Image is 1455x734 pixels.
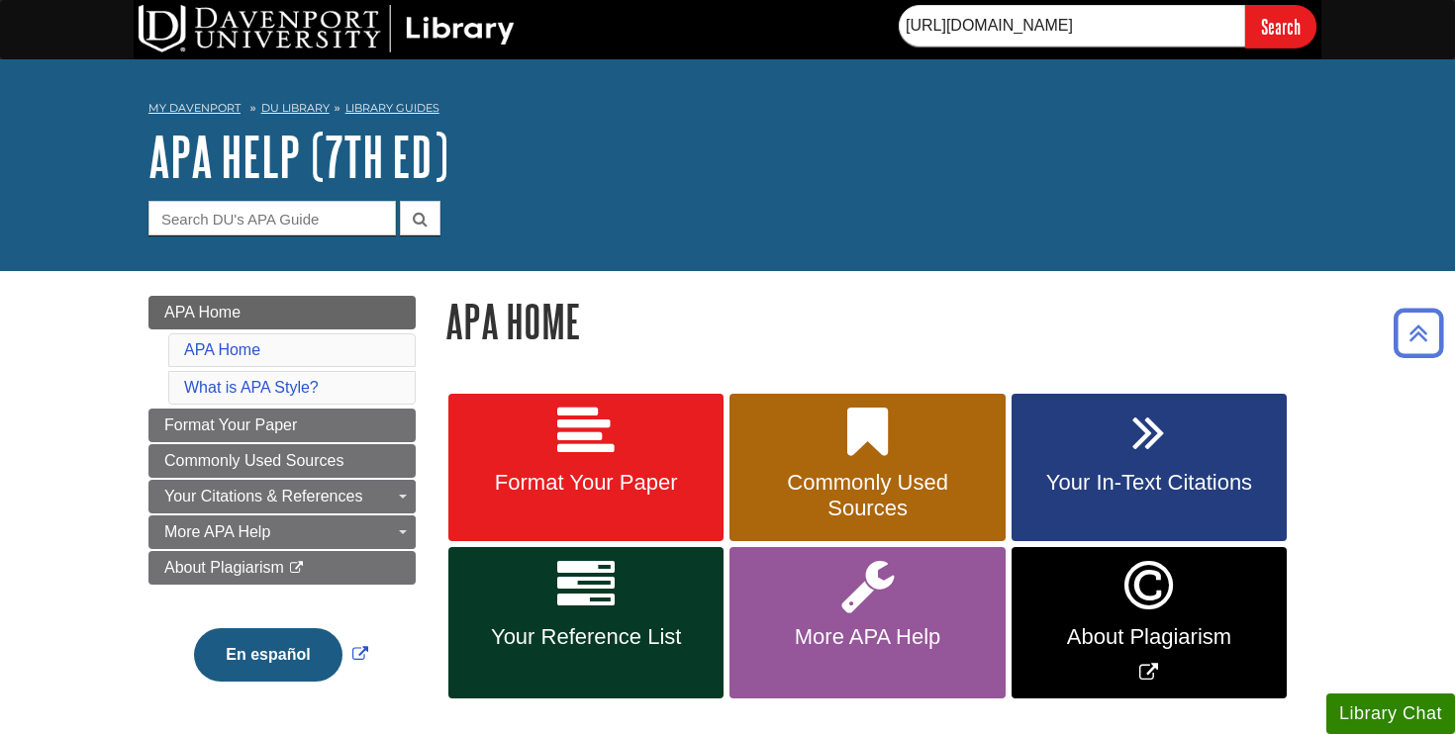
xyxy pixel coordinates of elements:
a: More APA Help [729,547,1005,698]
input: Search DU's APA Guide [148,201,396,235]
a: Commonly Used Sources [729,394,1005,542]
a: Format Your Paper [448,394,724,542]
a: Your In-Text Citations [1012,394,1287,542]
input: Search [1245,5,1316,47]
img: DU Library [139,5,515,52]
div: Guide Page Menu [148,296,416,715]
a: Format Your Paper [148,409,416,442]
input: Find Articles, Books, & More... [899,5,1245,46]
span: Format Your Paper [463,470,709,496]
a: APA Home [184,341,260,358]
a: About Plagiarism [148,551,416,585]
span: Commonly Used Sources [744,470,990,521]
a: Link opens in new window [189,646,372,663]
span: More APA Help [164,523,270,540]
span: Format Your Paper [164,416,297,433]
a: DU Library [261,101,330,115]
a: Your Reference List [448,547,724,698]
button: Library Chat [1326,693,1455,734]
a: Back to Top [1387,320,1450,346]
nav: breadcrumb [148,95,1307,127]
span: About Plagiarism [1026,624,1272,650]
span: More APA Help [744,624,990,650]
span: Your Citations & References [164,488,362,505]
a: APA Home [148,296,416,329]
span: Your In-Text Citations [1026,470,1272,496]
span: About Plagiarism [164,559,284,576]
a: What is APA Style? [184,379,319,396]
a: Link opens in new window [1012,547,1287,698]
a: My Davenport [148,100,241,117]
span: APA Home [164,304,241,321]
a: APA Help (7th Ed) [148,126,448,187]
form: Searches DU Library's articles, books, and more [899,5,1316,47]
span: Commonly Used Sources [164,452,343,469]
span: Your Reference List [463,624,709,650]
a: More APA Help [148,515,416,549]
button: En español [194,628,341,682]
a: Your Citations & References [148,480,416,513]
h1: APA Home [445,296,1307,346]
a: Commonly Used Sources [148,444,416,478]
a: Library Guides [345,101,439,115]
i: This link opens in a new window [288,562,305,575]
